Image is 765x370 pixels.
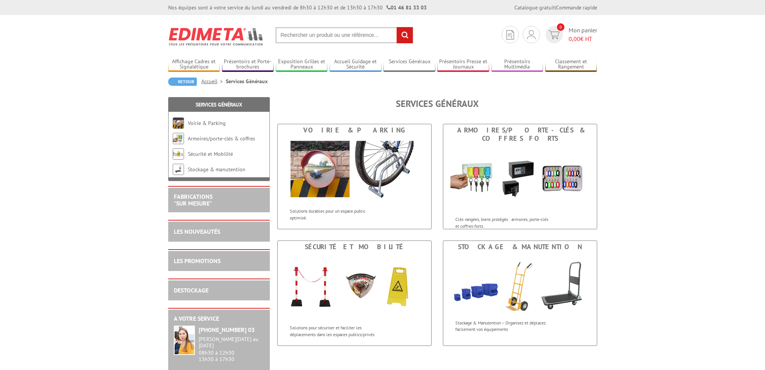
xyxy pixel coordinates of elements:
p: Solutions pour sécuriser et faciliter les déplacements dans les espaces publics/privés. [290,324,383,337]
div: [PERSON_NAME][DATE] au [DATE] [199,336,264,349]
div: 08h30 à 12h30 13h30 à 17h30 [199,336,264,362]
span: Mon panier [569,26,597,43]
a: DESTOCKAGE [174,286,208,294]
img: devis rapide [506,30,514,40]
a: Accueil [201,78,226,85]
a: Retour [168,78,197,86]
a: FABRICATIONS"Sur Mesure" [174,193,213,207]
strong: [PHONE_NUMBER] 03 [199,326,255,333]
a: Services Généraux [383,58,435,71]
a: Voirie & Parking [188,120,226,126]
input: Rechercher un produit ou une référence... [275,27,413,43]
a: devis rapide 0 Mon panier 0,00€ HT [544,26,597,43]
img: Voirie & Parking [285,136,424,204]
li: Services Généraux [226,78,268,85]
div: Armoires/porte-clés & coffres forts [445,126,595,143]
span: € HT [569,35,597,43]
h2: A votre service [174,315,264,322]
a: Voirie & Parking Voirie & Parking Solutions durables pour un espace public optimisé. [277,124,432,229]
img: Stockage & manutention [173,164,184,175]
a: Accueil Guidage et Sécurité [330,58,382,71]
img: Armoires/porte-clés & coffres forts [450,145,590,212]
span: 0 [557,23,564,31]
img: widget-service.jpg [174,326,195,355]
p: Solutions durables pour un espace public optimisé. [290,208,383,221]
a: Sécurité et Mobilité [188,151,233,157]
img: Voirie & Parking [173,117,184,129]
p: Stockage & Manutention – Organisez et déplacez facilement vos équipements [455,320,549,332]
img: Edimeta [168,23,264,50]
a: Armoires/porte-clés & coffres forts Armoires/porte-clés & coffres forts Clés rangées, biens proté... [443,124,597,229]
a: LES PROMOTIONS [174,257,221,265]
div: Stockage & manutention [445,243,595,251]
p: Clés rangées, biens protégés : armoires, porte-clés et coffres-forts. [455,216,549,229]
a: Affichage Cadres et Signalétique [168,58,220,71]
a: Stockage & manutention [188,166,245,173]
strong: 01 46 81 33 03 [386,4,427,11]
a: Stockage & manutention Stockage & manutention Stockage & Manutention – Organisez et déplacez faci... [443,241,597,346]
a: Armoires/porte-clés & coffres forts [173,135,255,157]
input: rechercher [397,27,413,43]
h1: Services Généraux [277,99,597,109]
img: Sécurité et Mobilité [285,253,424,321]
img: Armoires/porte-clés & coffres forts [173,133,184,144]
a: Exposition Grilles et Panneaux [276,58,328,71]
a: Catalogue gratuit [514,4,555,11]
div: Sécurité et Mobilité [280,243,429,251]
a: Sécurité et Mobilité Sécurité et Mobilité Solutions pour sécuriser et faciliter les déplacements ... [277,241,432,346]
a: Classement et Rangement [545,58,597,71]
img: devis rapide [549,30,560,39]
a: LES NOUVEAUTÉS [174,228,220,235]
a: Présentoirs Presse et Journaux [437,58,489,71]
div: | [514,4,597,11]
span: 0,00 [569,35,580,43]
div: Nos équipes sont à votre service du lundi au vendredi de 8h30 à 12h30 et de 13h30 à 17h30 [168,4,427,11]
a: Présentoirs et Porte-brochures [222,58,274,71]
img: devis rapide [527,30,535,39]
div: Voirie & Parking [280,126,429,134]
img: Stockage & manutention [443,253,597,316]
a: Services Généraux [196,101,242,108]
a: Présentoirs Multimédia [491,58,543,71]
a: Commande rapide [556,4,597,11]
